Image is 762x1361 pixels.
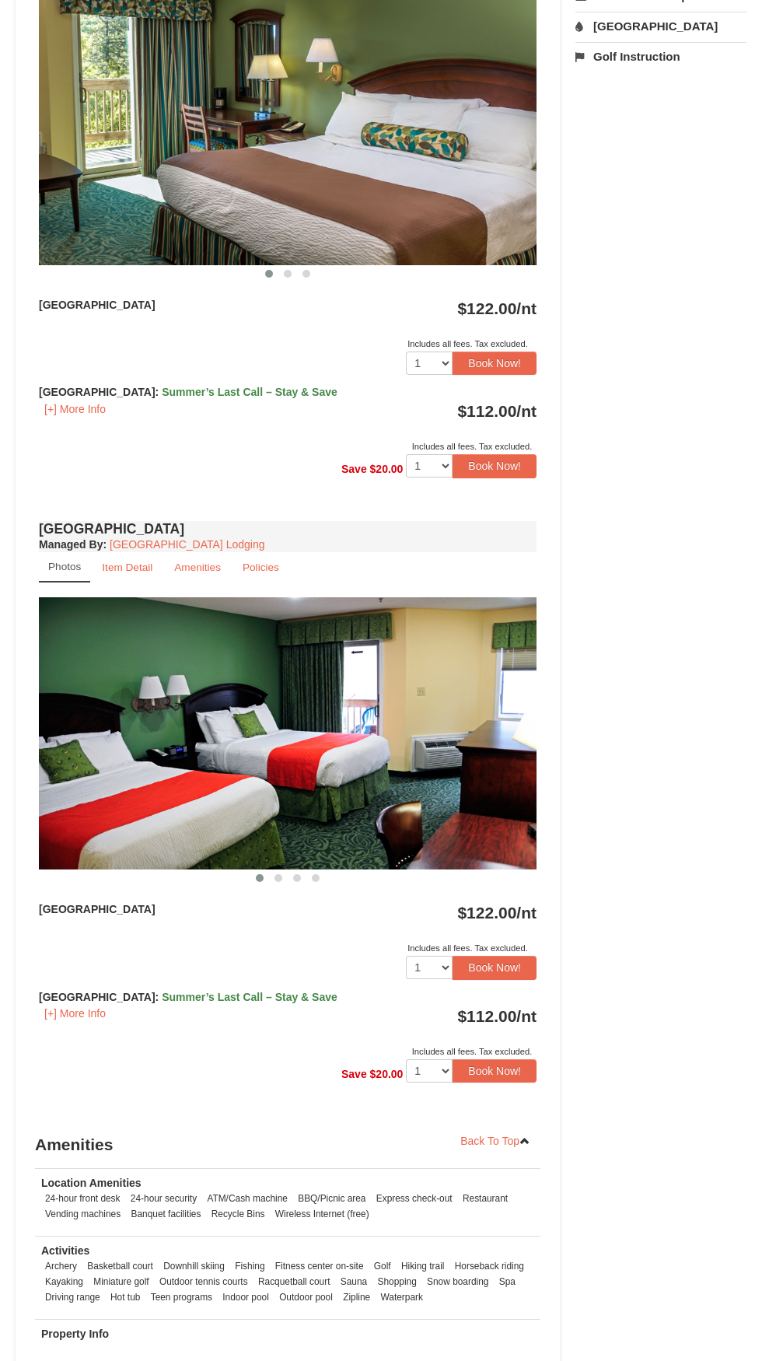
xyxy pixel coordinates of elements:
button: Book Now! [453,1059,537,1083]
button: [+] More Info [39,401,111,418]
div: Includes all fees. Tax excluded. [39,1044,537,1059]
div: Includes all fees. Tax excluded. [39,439,537,454]
strong: [GEOGRAPHIC_DATA] [39,903,156,915]
span: $112.00 [457,1007,516,1025]
li: 24-hour security [127,1191,201,1206]
li: BBQ/Picnic area [294,1191,369,1206]
strong: [GEOGRAPHIC_DATA] [39,991,337,1003]
li: Fitness center on-site [271,1258,368,1274]
small: Photos [48,561,81,572]
button: [+] More Info [39,1005,111,1022]
li: Vending machines [41,1206,124,1222]
span: Save [341,463,367,475]
li: Archery [41,1258,81,1274]
li: Basketball court [83,1258,157,1274]
h4: [GEOGRAPHIC_DATA] [39,521,537,537]
a: Back To Top [450,1129,540,1153]
li: Wireless Internet (free) [271,1206,373,1222]
div: Includes all fees. Tax excluded. [39,940,537,956]
li: Horseback riding [451,1258,528,1274]
span: Managed By [39,538,103,551]
li: Restaurant [459,1191,512,1206]
li: Banquet facilities [128,1206,205,1222]
li: Miniature golf [89,1274,152,1289]
small: Policies [243,562,279,573]
li: Sauna [337,1274,371,1289]
li: Shopping [374,1274,421,1289]
a: Item Detail [92,552,163,583]
li: Indoor pool [218,1289,273,1305]
strong: $122.00 [457,299,537,317]
a: Photos [39,552,90,583]
span: /nt [516,1007,537,1025]
li: Recycle Bins [208,1206,269,1222]
h3: Amenities [35,1129,540,1160]
li: Outdoor tennis courts [156,1274,252,1289]
button: Book Now! [453,454,537,478]
li: Driving range [41,1289,104,1305]
li: Spa [495,1274,519,1289]
li: Fishing [231,1258,268,1274]
div: Includes all fees. Tax excluded. [39,336,537,352]
li: Waterpark [377,1289,427,1305]
li: Teen programs [147,1289,216,1305]
li: Golf [370,1258,395,1274]
li: Express check-out [372,1191,456,1206]
li: Outdoor pool [275,1289,337,1305]
span: $20.00 [370,1068,404,1080]
li: Snow boarding [423,1274,492,1289]
button: Book Now! [453,956,537,979]
span: /nt [516,299,537,317]
strong: $122.00 [457,904,537,922]
li: Kayaking [41,1274,87,1289]
strong: Property Info [41,1328,109,1340]
small: Item Detail [102,562,152,573]
li: Hot tub [107,1289,144,1305]
li: 24-hour front desk [41,1191,124,1206]
strong: : [39,538,107,551]
li: Racquetball court [254,1274,334,1289]
li: Hiking trail [397,1258,449,1274]
span: Save [341,1068,367,1080]
span: $20.00 [370,463,404,475]
strong: [GEOGRAPHIC_DATA] [39,299,156,311]
span: : [156,991,159,1003]
a: [GEOGRAPHIC_DATA] Lodging [110,538,264,551]
span: : [156,386,159,398]
strong: Activities [41,1244,89,1257]
li: ATM/Cash machine [203,1191,292,1206]
a: [GEOGRAPHIC_DATA] [575,12,746,40]
button: Book Now! [453,352,537,375]
span: $112.00 [457,402,516,420]
a: Golf Instruction [575,42,746,71]
small: Amenities [174,562,221,573]
strong: Location Amenities [41,1177,142,1189]
a: Policies [232,552,289,583]
img: 18876286-41-233aa5f3.jpg [39,597,537,869]
span: Summer’s Last Call – Stay & Save [162,991,337,1003]
a: Amenities [164,552,231,583]
strong: [GEOGRAPHIC_DATA] [39,386,337,398]
span: Summer’s Last Call – Stay & Save [162,386,337,398]
li: Zipline [339,1289,374,1305]
span: /nt [516,402,537,420]
li: Downhill skiing [159,1258,229,1274]
span: /nt [516,904,537,922]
